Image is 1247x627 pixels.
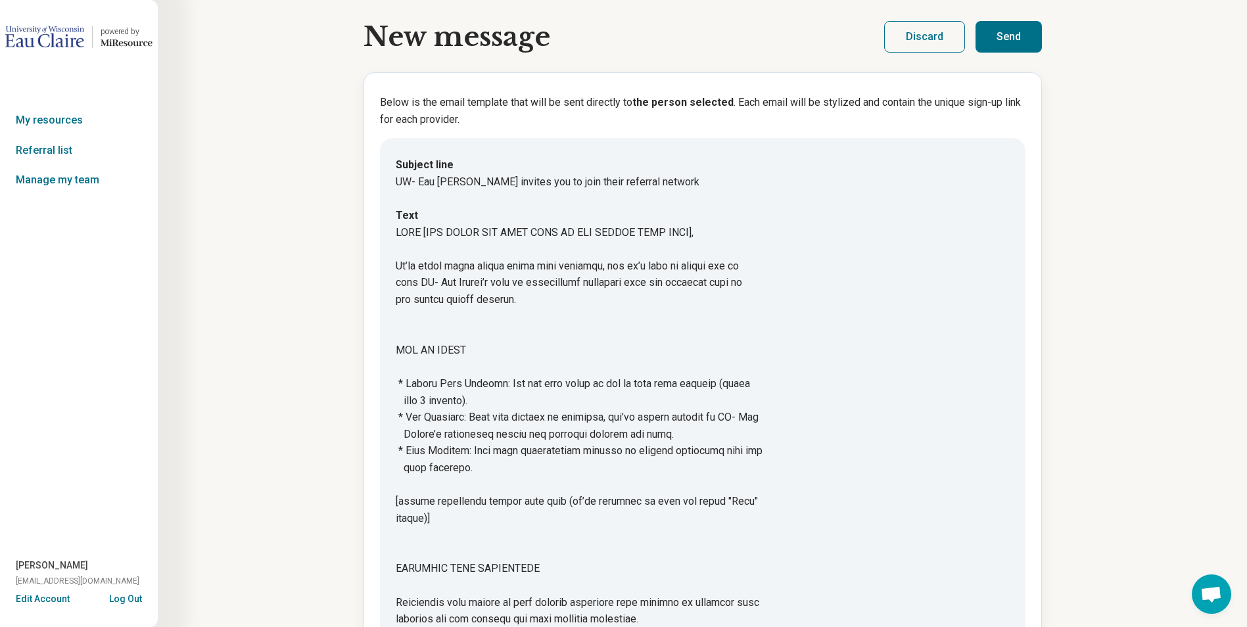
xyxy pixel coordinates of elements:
a: UW- Eau Clairepowered by [5,21,153,53]
span: [PERSON_NAME] [16,559,88,572]
span: [EMAIL_ADDRESS][DOMAIN_NAME] [16,575,139,587]
button: Discard [884,21,965,53]
div: Open chat [1192,574,1231,614]
b: the person selected [632,96,734,108]
button: Edit Account [16,592,70,606]
img: UW- Eau Claire [5,21,84,53]
dt: Text [396,207,1010,224]
button: Log Out [109,592,142,603]
button: Send [976,21,1042,53]
p: Below is the email template that will be sent directly to . Each email will be stylized and conta... [380,94,1025,128]
h1: New message [364,22,550,52]
dd: UW- Eau [PERSON_NAME] invites you to join their referral network [396,174,1010,191]
dt: Subject line [396,156,1010,174]
div: powered by [101,26,153,37]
